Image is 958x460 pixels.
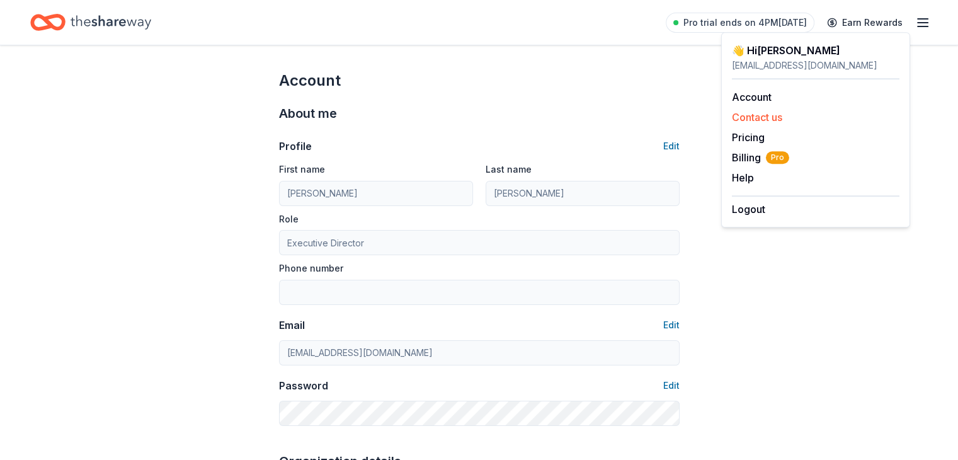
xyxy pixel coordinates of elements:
label: Role [279,213,299,226]
button: BillingPro [732,150,789,165]
label: First name [279,163,325,176]
a: Pro trial ends on 4PM[DATE] [666,13,814,33]
div: Profile [279,139,312,154]
span: Pro trial ends on 4PM[DATE] [683,15,807,30]
span: Billing [732,150,789,165]
a: Pricing [732,131,765,144]
a: Home [30,8,151,37]
a: Account [732,91,772,103]
div: [EMAIL_ADDRESS][DOMAIN_NAME] [732,58,899,73]
a: Earn Rewards [819,11,910,34]
div: Email [279,318,305,333]
div: About me [279,103,680,124]
div: 👋 Hi [PERSON_NAME] [732,43,899,58]
div: Password [279,378,328,393]
span: Pro [766,151,789,164]
button: Edit [663,139,680,154]
div: Account [279,71,680,91]
button: Edit [663,378,680,393]
button: Edit [663,318,680,333]
label: Phone number [279,262,343,275]
button: Help [732,170,754,185]
button: Logout [732,202,765,217]
button: Contact us [732,110,782,125]
label: Last name [486,163,532,176]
